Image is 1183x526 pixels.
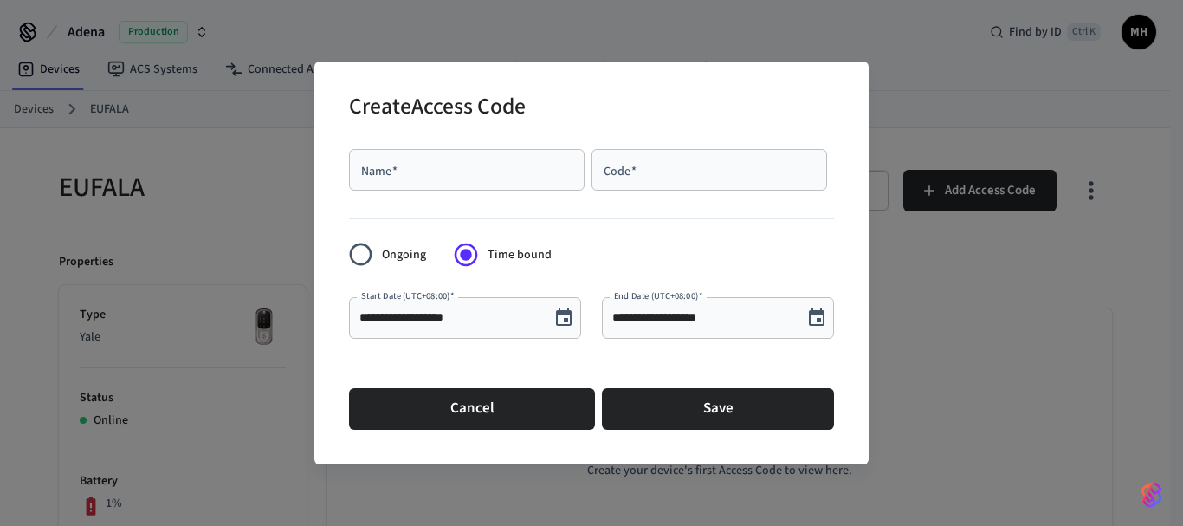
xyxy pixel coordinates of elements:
[602,388,834,430] button: Save
[488,246,552,264] span: Time bound
[361,289,454,302] label: Start Date (UTC+08:00)
[614,289,702,302] label: End Date (UTC+08:00)
[1141,481,1162,509] img: SeamLogoGradient.69752ec5.svg
[382,246,426,264] span: Ongoing
[349,388,595,430] button: Cancel
[799,301,834,335] button: Choose date, selected date is Oct 14, 2025
[349,82,526,135] h2: Create Access Code
[546,301,581,335] button: Choose date, selected date is Oct 14, 2025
